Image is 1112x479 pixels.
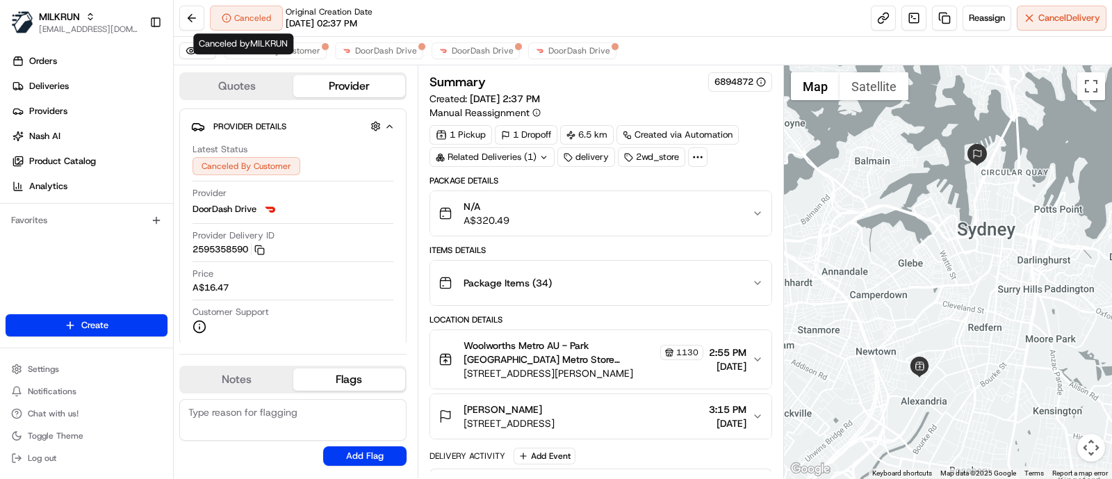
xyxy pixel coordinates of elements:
span: Original Creation Date [286,6,373,17]
span: A$320.49 [464,213,509,227]
button: Add Event [514,448,575,464]
span: Toggle Theme [28,430,83,441]
button: DoorDash Drive [335,42,423,59]
button: [PERSON_NAME][STREET_ADDRESS]3:15 PM[DATE] [430,394,771,439]
span: Orders [29,55,57,67]
button: All [179,42,216,59]
span: DoorDash Drive [355,45,417,56]
span: Reassign [969,12,1005,24]
span: Created: [430,92,540,106]
img: Google [787,460,833,478]
span: [DATE] 2:37 PM [470,92,540,105]
a: Deliveries [6,75,173,97]
span: [DATE] [709,416,746,430]
a: Product Catalog [6,150,173,172]
h3: Summary [430,76,486,88]
span: Canceled by MILKRUN [199,38,288,49]
span: Deliveries [29,80,69,92]
button: 6894872 [714,76,766,88]
div: delivery [557,147,615,167]
a: Orders [6,50,173,72]
span: Settings [28,364,59,375]
span: 1130 [676,347,698,358]
span: DoorDash Drive [193,203,256,216]
a: Providers [6,100,173,122]
span: Providers [29,105,67,117]
span: DoorDash Drive [548,45,610,56]
span: Nash AI [29,130,60,143]
button: DoorDash Drive [432,42,520,59]
div: 1 Dropoff [495,125,557,145]
span: Provider Delivery ID [193,229,275,242]
span: Create [81,319,108,332]
button: Keyboard shortcuts [872,469,932,478]
span: N/A [464,200,509,213]
button: Woolworths Metro AU - Park [GEOGRAPHIC_DATA] Metro Store Manager1130[STREET_ADDRESS][PERSON_NAME]... [430,330,771,389]
button: Manual Reassignment [430,106,541,120]
button: [EMAIL_ADDRESS][DOMAIN_NAME] [39,24,138,35]
button: Map camera controls [1077,434,1105,462]
span: 3:15 PM [709,403,746,416]
span: A$16.47 [193,282,229,294]
button: Settings [6,359,167,379]
button: Show satellite imagery [840,72,908,100]
span: [STREET_ADDRESS] [464,416,555,430]
div: Related Deliveries (1) [430,147,555,167]
button: DoorDash Drive [528,42,616,59]
span: Map data ©2025 Google [940,469,1016,477]
span: [PERSON_NAME] [464,403,542,416]
button: Quotes [181,75,293,97]
button: Notifications [6,382,167,401]
button: 2595358590 [193,243,265,256]
button: Show street map [791,72,840,100]
img: doordash_logo_v2.png [534,45,546,56]
button: Canceled [210,6,283,31]
span: Package Items ( 34 ) [464,276,552,290]
button: Package Items (34) [430,261,771,305]
a: Report a map error [1052,469,1108,477]
button: Flags [293,368,406,391]
button: Provider [293,75,406,97]
a: Open this area in Google Maps (opens a new window) [787,460,833,478]
div: Package Details [430,175,772,186]
span: Log out [28,453,56,464]
div: 2wd_store [618,147,685,167]
div: Location Details [430,314,772,325]
a: Nash AI [6,125,173,147]
a: Terms (opens in new tab) [1024,469,1044,477]
span: [STREET_ADDRESS][PERSON_NAME] [464,366,703,380]
span: Price [193,268,213,280]
button: Create [6,314,167,336]
div: Delivery Activity [430,450,505,462]
span: Chat with us! [28,408,79,419]
span: Provider Details [213,121,286,132]
span: Analytics [29,180,67,193]
span: Woolworths Metro AU - Park [GEOGRAPHIC_DATA] Metro Store Manager [464,339,657,366]
span: [DATE] [709,359,746,373]
button: Toggle fullscreen view [1077,72,1105,100]
button: Add Flag [323,446,407,466]
span: DoorDash Drive [452,45,514,56]
span: Product Catalog [29,155,96,168]
button: Provider Details [191,115,395,138]
span: Notifications [28,386,76,397]
button: Reassign [963,6,1011,31]
div: 1 Pickup [430,125,492,145]
img: doordash_logo_v2.png [438,45,449,56]
span: Cancel Delivery [1038,12,1100,24]
a: Created via Automation [616,125,739,145]
button: Chat with us! [6,404,167,423]
img: MILKRUN [11,11,33,33]
img: doordash_logo_v2.png [262,201,279,218]
button: MILKRUN [39,10,80,24]
a: Analytics [6,175,173,197]
button: Log out [6,448,167,468]
span: Customer Support [193,306,269,318]
button: Notes [181,368,293,391]
span: Provider [193,187,227,200]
